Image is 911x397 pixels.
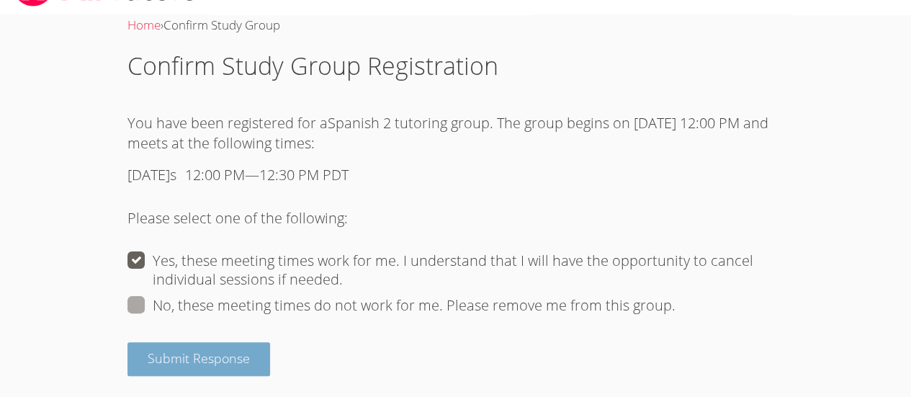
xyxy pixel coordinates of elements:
[127,342,270,376] button: Submit Response
[127,48,784,84] h1: Confirm Study Group Registration
[127,17,161,33] a: Home
[127,251,784,289] label: Yes, these meeting times work for me. I understand that I will have the opportunity to cancel ind...
[127,197,784,240] p: Please select one of the following:
[185,165,349,185] div: 12:00 PM — 12:30 PM PDT
[127,165,176,185] div: [DATE] s
[127,113,784,153] p: You have been registered for a Spanish 2 tutoring group. The group begins on [DATE] 12:00 PM and ...
[127,296,676,315] label: No, these meeting times do not work for me. Please remove me from this group.
[127,15,784,36] div: ›
[163,17,280,33] span: Confirm Study Group
[148,349,250,367] span: Submit Response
